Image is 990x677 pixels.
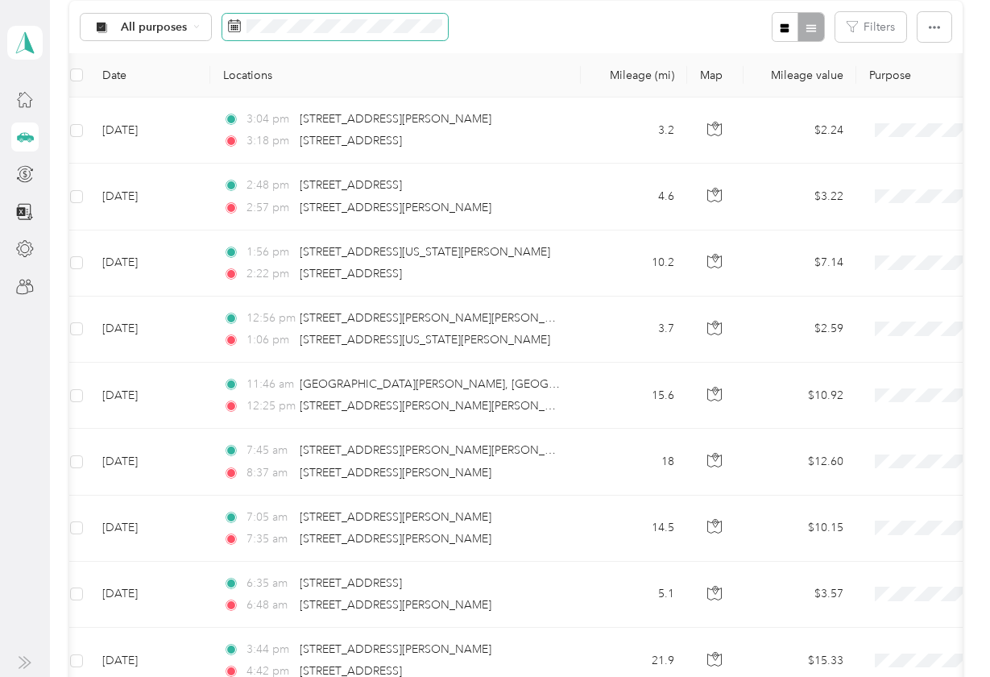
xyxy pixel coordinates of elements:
td: 4.6 [581,164,687,230]
span: 6:35 am [246,575,292,592]
span: 12:56 pm [246,309,292,327]
span: 7:35 am [246,530,292,548]
th: Mileage value [744,53,856,98]
span: [GEOGRAPHIC_DATA][PERSON_NAME], [GEOGRAPHIC_DATA], [GEOGRAPHIC_DATA][US_STATE], [GEOGRAPHIC_DATA] [300,377,931,391]
span: [STREET_ADDRESS][US_STATE][PERSON_NAME] [300,333,550,347]
span: [STREET_ADDRESS] [300,267,402,280]
td: [DATE] [89,562,210,628]
span: [STREET_ADDRESS] [300,178,402,192]
span: 1:06 pm [246,331,292,349]
td: $2.24 [744,98,856,164]
span: 3:44 pm [246,641,292,658]
td: 15.6 [581,363,687,429]
td: $12.60 [744,429,856,495]
td: 3.7 [581,297,687,363]
td: [DATE] [89,98,210,164]
span: 3:04 pm [246,110,292,128]
span: 1:56 pm [246,243,292,261]
td: [DATE] [89,297,210,363]
span: [STREET_ADDRESS] [300,134,402,147]
iframe: Everlance-gr Chat Button Frame [900,587,990,677]
span: 7:45 am [246,442,292,459]
span: [STREET_ADDRESS] [300,576,402,590]
th: Mileage (mi) [581,53,687,98]
span: 12:25 pm [246,397,292,415]
td: 18 [581,429,687,495]
span: [STREET_ADDRESS][PERSON_NAME] [300,510,491,524]
td: [DATE] [89,231,210,297]
span: 8:37 am [246,464,292,482]
span: 11:46 am [246,376,292,393]
td: 5.1 [581,562,687,628]
span: [STREET_ADDRESS][US_STATE][PERSON_NAME] [300,245,550,259]
td: 14.5 [581,496,687,562]
td: [DATE] [89,429,210,495]
td: $10.92 [744,363,856,429]
th: Locations [210,53,581,98]
td: 10.2 [581,231,687,297]
span: [STREET_ADDRESS][PERSON_NAME][PERSON_NAME][US_STATE] [300,399,640,413]
span: 7:05 am [246,509,292,526]
span: [STREET_ADDRESS][PERSON_NAME][PERSON_NAME] [300,443,581,457]
span: [STREET_ADDRESS][PERSON_NAME][PERSON_NAME] [300,311,581,325]
span: 2:57 pm [246,199,292,217]
td: $2.59 [744,297,856,363]
th: Date [89,53,210,98]
td: $7.14 [744,231,856,297]
span: [STREET_ADDRESS][PERSON_NAME] [300,532,491,546]
td: [DATE] [89,363,210,429]
span: [STREET_ADDRESS][PERSON_NAME] [300,112,491,126]
span: 2:22 pm [246,265,292,283]
span: [STREET_ADDRESS][PERSON_NAME] [300,642,491,656]
td: [DATE] [89,496,210,562]
button: Filters [835,12,906,42]
span: 3:18 pm [246,132,292,150]
span: 2:48 pm [246,177,292,194]
span: [STREET_ADDRESS][PERSON_NAME] [300,598,491,612]
span: [STREET_ADDRESS][PERSON_NAME] [300,466,491,480]
span: 6:48 am [246,596,292,614]
td: 3.2 [581,98,687,164]
th: Map [687,53,744,98]
td: [DATE] [89,164,210,230]
span: [STREET_ADDRESS][PERSON_NAME] [300,201,491,214]
span: All purposes [121,22,188,33]
td: $3.57 [744,562,856,628]
td: $10.15 [744,496,856,562]
td: $3.22 [744,164,856,230]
